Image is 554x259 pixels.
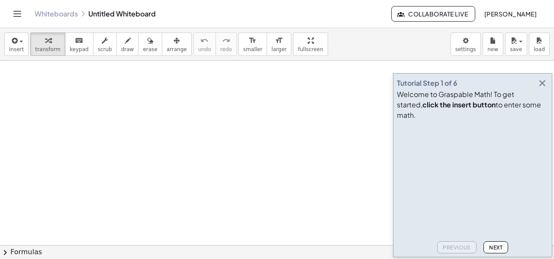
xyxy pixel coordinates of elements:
[193,32,216,56] button: undoundo
[35,46,61,52] span: transform
[422,100,496,109] b: click the insert button
[397,78,457,88] div: Tutorial Step 1 of 6
[200,36,209,46] i: undo
[505,32,527,56] button: save
[220,46,232,52] span: redo
[477,6,544,22] button: [PERSON_NAME]
[510,46,522,52] span: save
[143,46,157,52] span: erase
[271,46,287,52] span: larger
[75,36,83,46] i: keyboard
[484,10,537,18] span: [PERSON_NAME]
[397,89,548,120] div: Welcome to Graspable Math! To get started, to enter some math.
[391,6,475,22] button: Collaborate Live
[487,46,498,52] span: new
[298,46,323,52] span: fullscreen
[483,241,508,253] button: Next
[70,46,89,52] span: keypad
[93,32,117,56] button: scrub
[243,46,262,52] span: smaller
[30,32,65,56] button: transform
[399,10,468,18] span: Collaborate Live
[275,36,283,46] i: format_size
[98,46,112,52] span: scrub
[198,46,211,52] span: undo
[534,46,545,52] span: load
[116,32,139,56] button: draw
[138,32,162,56] button: erase
[4,32,29,56] button: insert
[35,10,78,18] a: Whiteboards
[121,46,134,52] span: draw
[238,32,267,56] button: format_sizesmaller
[65,32,93,56] button: keyboardkeypad
[529,32,550,56] button: load
[483,32,503,56] button: new
[451,32,481,56] button: settings
[9,46,24,52] span: insert
[216,32,237,56] button: redoredo
[267,32,291,56] button: format_sizelarger
[455,46,476,52] span: settings
[10,7,24,21] button: Toggle navigation
[293,32,328,56] button: fullscreen
[222,36,230,46] i: redo
[248,36,257,46] i: format_size
[489,244,502,251] span: Next
[167,46,187,52] span: arrange
[162,32,192,56] button: arrange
